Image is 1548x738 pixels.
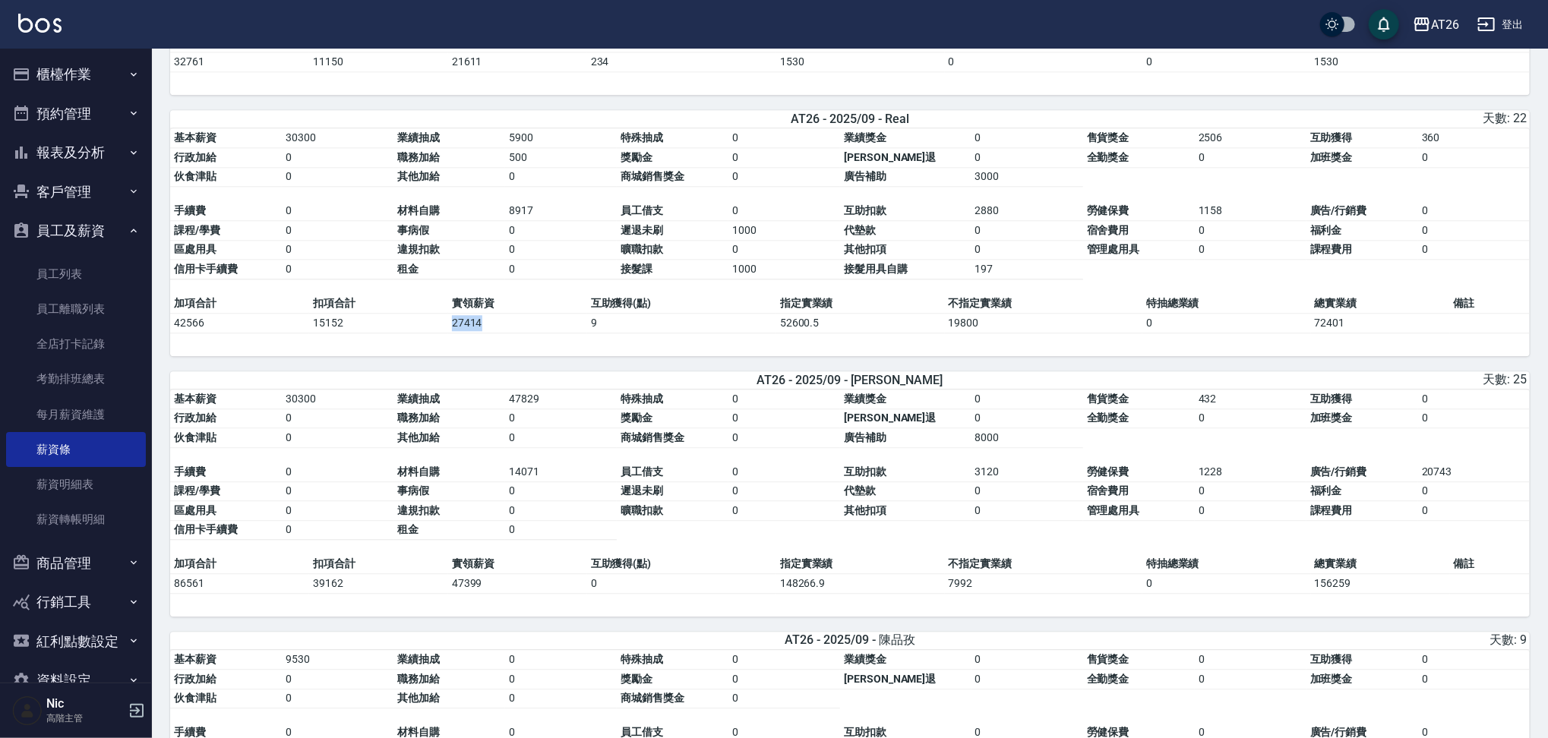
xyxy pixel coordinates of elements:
span: 員工借支 [621,204,663,216]
span: 售貨獎金 [1087,131,1129,143]
td: 加項合計 [170,554,309,574]
span: 接髮課 [621,263,652,275]
td: 0 [971,650,1083,670]
span: 其他加給 [397,431,440,443]
td: 148266.9 [776,574,945,594]
td: 197 [971,260,1083,279]
span: 職務加給 [397,151,440,163]
td: 0 [1418,240,1530,260]
td: 86561 [170,574,309,594]
button: 預約管理 [6,94,146,134]
td: 0 [728,481,840,501]
span: 行政加給 [174,151,216,163]
span: 手續費 [174,726,206,738]
span: 行政加給 [174,412,216,424]
span: 全勤獎金 [1087,412,1129,424]
span: [PERSON_NAME]退 [844,151,936,163]
td: 0 [505,481,617,501]
td: 156259 [1311,574,1450,594]
button: AT26 [1407,9,1465,40]
td: 0 [1418,650,1530,670]
td: 9530 [282,650,393,670]
div: AT26 [1431,15,1459,34]
span: 特殊抽成 [621,131,663,143]
span: 其他加給 [397,170,440,182]
td: 0 [728,689,840,708]
td: 0 [282,481,393,501]
div: 天數: 22 [1080,111,1527,127]
span: 伙食津貼 [174,692,216,704]
span: 其他扣項 [844,243,886,255]
span: 廣告/行銷費 [1310,465,1367,478]
span: 遲退未刷 [621,224,663,236]
td: 360 [1418,128,1530,148]
td: 0 [971,408,1083,428]
span: 管理處用具 [1087,243,1140,255]
td: 扣項合計 [309,294,448,314]
span: 業績獎金 [844,393,886,405]
span: 互助獲得 [1310,393,1353,405]
td: 0 [282,260,393,279]
td: 30300 [282,389,393,409]
td: 0 [971,670,1083,689]
td: 2880 [971,201,1083,221]
td: 0 [282,670,393,689]
td: 不指定實業績 [945,554,1142,574]
td: 0 [505,167,617,187]
span: 代墊款 [844,224,876,236]
td: 0 [282,462,393,482]
td: 0 [1195,221,1306,241]
span: 獎勵金 [621,412,652,424]
span: 基本薪資 [174,131,216,143]
p: 高階主管 [46,711,124,725]
span: 基本薪資 [174,393,216,405]
td: 不指定實業績 [945,294,1142,314]
td: 0 [728,240,840,260]
span: 獎勵金 [621,151,652,163]
span: 其他加給 [397,692,440,704]
span: 業績獎金 [844,131,886,143]
td: 0 [1195,481,1306,501]
span: AT26 - 2025/09 - Real [791,112,909,126]
td: 0 [505,221,617,241]
td: 5900 [505,128,617,148]
td: 30300 [282,128,393,148]
td: 0 [282,520,393,540]
td: 32761 [170,52,309,72]
span: 宿舍費用 [1087,484,1129,497]
td: 19800 [945,313,1142,333]
td: 0 [505,650,617,670]
button: 登出 [1471,11,1530,39]
td: 15152 [309,313,448,333]
td: 47399 [448,574,587,594]
td: 互助獲得(點) [587,554,776,574]
td: 39162 [309,574,448,594]
span: 區處用具 [174,504,216,516]
span: 管理處用具 [1087,504,1140,516]
span: 廣告補助 [844,431,886,443]
button: 員工及薪資 [6,211,146,251]
td: 0 [971,389,1083,409]
td: 0 [282,408,393,428]
td: 實領薪資 [448,554,587,574]
span: 互助扣款 [844,204,886,216]
td: 3000 [971,167,1083,187]
td: 0 [505,240,617,260]
td: 8917 [505,201,617,221]
button: 資料設定 [6,661,146,700]
a: 薪資明細表 [6,467,146,502]
span: 職務加給 [397,412,440,424]
td: 0 [971,481,1083,501]
img: Person [12,695,43,726]
td: 0 [1142,313,1311,333]
span: 代墊款 [844,484,876,497]
td: 0 [728,408,840,428]
td: 52600.5 [776,313,945,333]
span: 全勤獎金 [1087,151,1129,163]
td: 0 [728,462,840,482]
span: 特殊抽成 [621,653,663,665]
span: 加班獎金 [1310,412,1353,424]
button: save [1369,9,1399,39]
td: 0 [945,52,1142,72]
td: 0 [1142,574,1311,594]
